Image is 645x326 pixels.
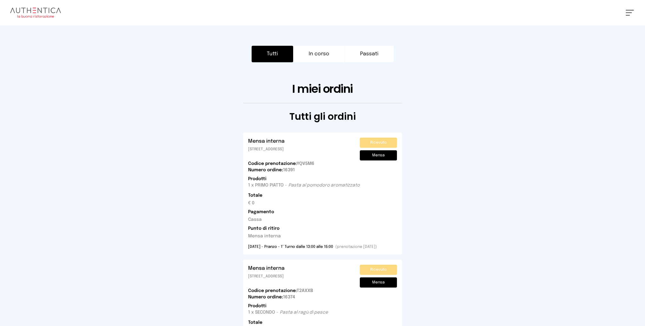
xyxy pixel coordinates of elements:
div: Pasta al pomodoro aromatizzato [288,182,360,188]
div: 1 x PRIMO PIATTO [248,182,284,188]
span: Prodotti [248,304,267,308]
button: Ricevuto [360,138,397,148]
span: Mensa interna [248,265,285,272]
span: (prenotazione [DATE]) [335,245,377,249]
div: 1 x SECONDO [248,309,275,316]
img: logo.8f33a47.png [10,8,61,18]
div: € 0 [248,200,397,206]
span: 16391 [248,168,295,172]
span: - [276,309,279,316]
span: Totale [248,319,397,326]
span: - [285,182,287,188]
div: Pasta al ragù di pesce [280,309,328,316]
h1: I miei ordini [84,83,561,95]
button: Ricevuto [360,265,397,275]
p: Cassa [248,216,397,223]
button: Passati [345,46,394,62]
span: Codice prenotazione: [248,161,297,166]
button: Mensa [360,277,397,288]
span: [STREET_ADDRESS] [248,147,284,151]
span: Punto di ritiro [248,225,397,232]
span: Codice prenotazione: [248,289,297,293]
button: Mensa [360,150,397,160]
span: Totale [248,192,397,199]
h2: Tutti gli ordini [84,111,561,122]
div: Mensa interna [248,233,397,239]
span: Numero ordine: [248,168,283,172]
span: YQV5M6 [248,160,397,167]
button: Tutti [252,46,293,62]
span: [STREET_ADDRESS] [248,275,284,278]
span: Pagamento [248,209,397,215]
span: [DATE] - Pranzo - 1° Turno dalle 13:00 alle 15:00 [248,245,333,249]
button: In corso [293,46,345,62]
span: Numero ordine: [248,295,283,299]
span: Mensa interna [248,138,285,145]
span: Prodotti [248,177,267,181]
span: 16374 [248,295,295,299]
span: T2AXXB [248,288,397,294]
